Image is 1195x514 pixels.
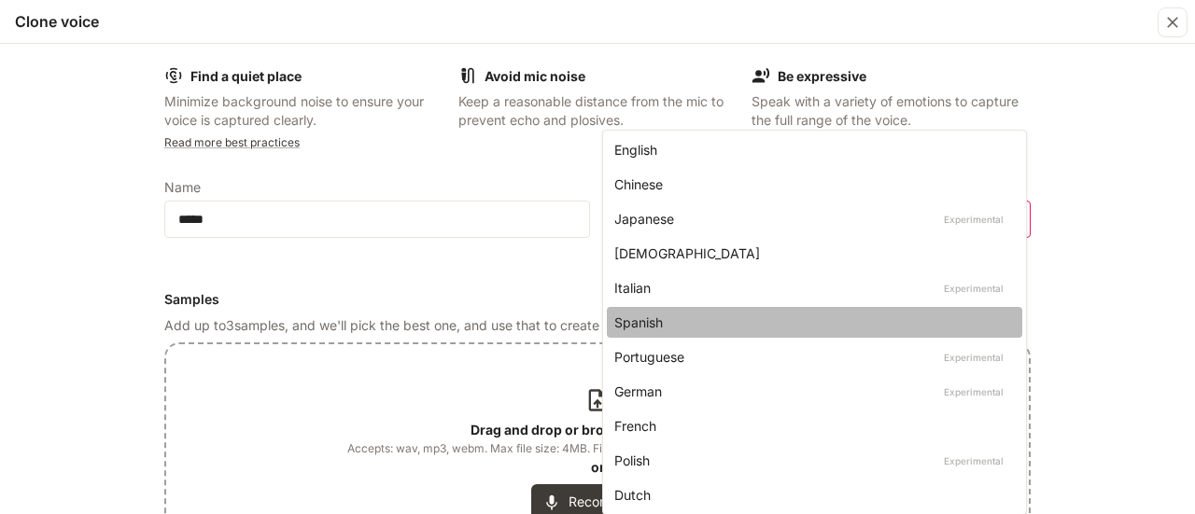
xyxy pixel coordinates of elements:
[614,174,1007,194] div: Chinese
[940,280,1007,297] p: Experimental
[614,209,1007,229] div: Japanese
[940,452,1007,469] p: Experimental
[940,211,1007,228] p: Experimental
[614,347,1007,367] div: Portuguese
[614,485,1007,505] div: Dutch
[614,243,1007,263] div: [DEMOGRAPHIC_DATA]
[614,451,1007,470] div: Polish
[614,416,1007,436] div: French
[940,383,1007,400] p: Experimental
[940,349,1007,366] p: Experimental
[614,382,1007,401] div: German
[614,278,1007,298] div: Italian
[614,313,1007,332] div: Spanish
[614,140,1007,160] div: English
